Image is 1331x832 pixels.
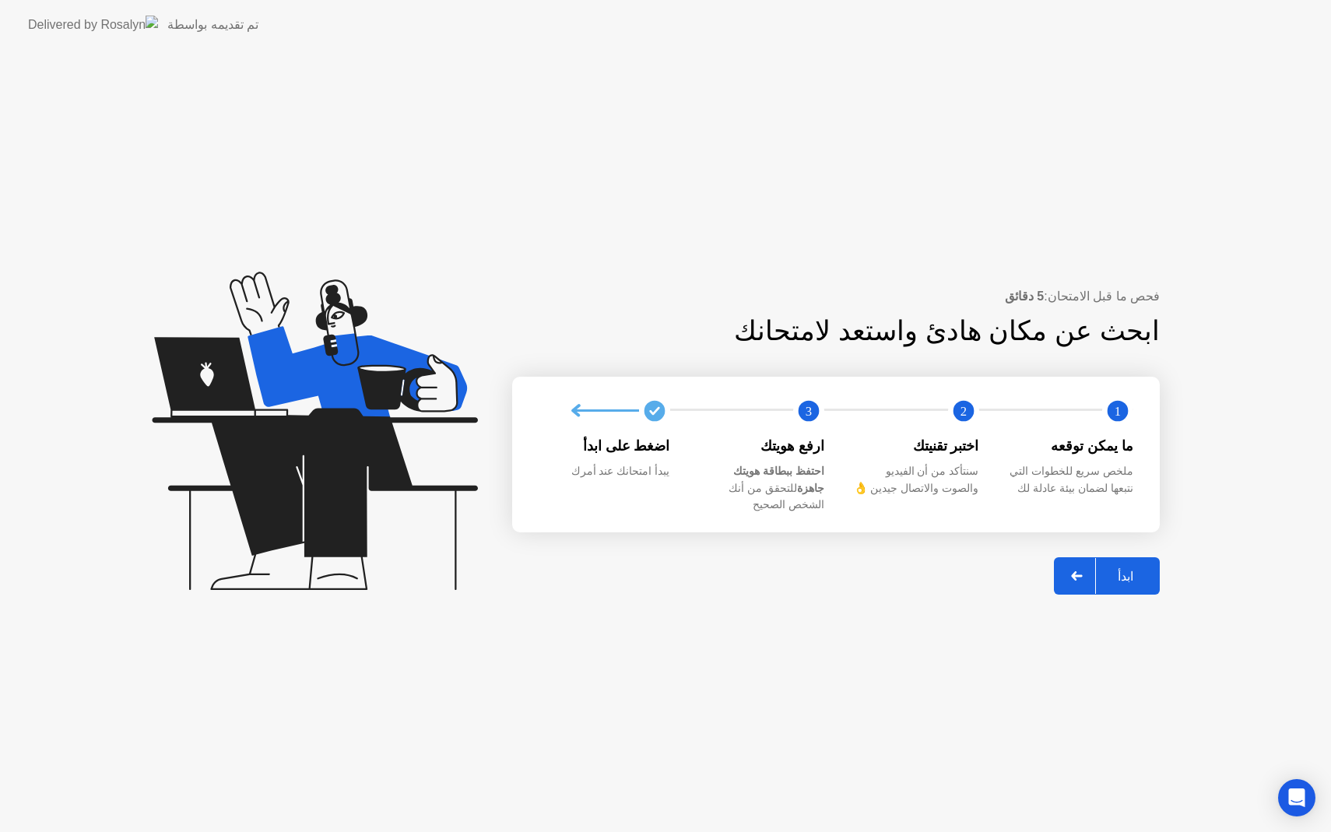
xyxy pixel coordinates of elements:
text: 1 [1115,403,1121,418]
text: 2 [960,403,966,418]
b: احتفظ ببطاقة هويتك جاهزة [733,465,824,494]
div: يبدأ امتحانك عند أمرك [540,463,670,480]
div: سنتأكد من أن الفيديو والصوت والاتصال جيدين 👌 [849,463,979,497]
img: Delivered by Rosalyn [28,16,158,33]
div: ملخص سريع للخطوات التي نتبعها لضمان بيئة عادلة لك [1004,463,1134,497]
div: اضغط على ابدأ [540,436,670,456]
div: فحص ما قبل الامتحان: [512,287,1160,306]
button: ابدأ [1054,557,1160,595]
div: ابدأ [1096,569,1155,584]
div: اختبر تقنيتك [849,436,979,456]
div: ابحث عن مكان هادئ واستعد لامتحانك [612,311,1161,352]
div: ارفع هويتك [695,436,825,456]
div: Open Intercom Messenger [1278,779,1315,816]
text: 3 [806,403,812,418]
b: 5 دقائق [1005,290,1044,303]
div: تم تقديمه بواسطة [167,16,258,34]
div: للتحقق من أنك الشخص الصحيح [695,463,825,514]
div: ما يمكن توقعه [1004,436,1134,456]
